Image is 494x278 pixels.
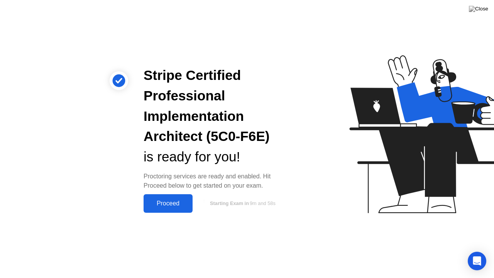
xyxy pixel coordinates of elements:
[144,147,287,167] div: is ready for you!
[144,172,287,190] div: Proctoring services are ready and enabled. Hit Proceed below to get started on your exam.
[196,196,287,211] button: Starting Exam in9m and 58s
[144,65,287,147] div: Stripe Certified Professional Implementation Architect (5C0-F6E)
[469,6,488,12] img: Close
[144,194,193,213] button: Proceed
[250,200,276,206] span: 9m and 58s
[146,200,190,207] div: Proceed
[468,252,486,270] div: Open Intercom Messenger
